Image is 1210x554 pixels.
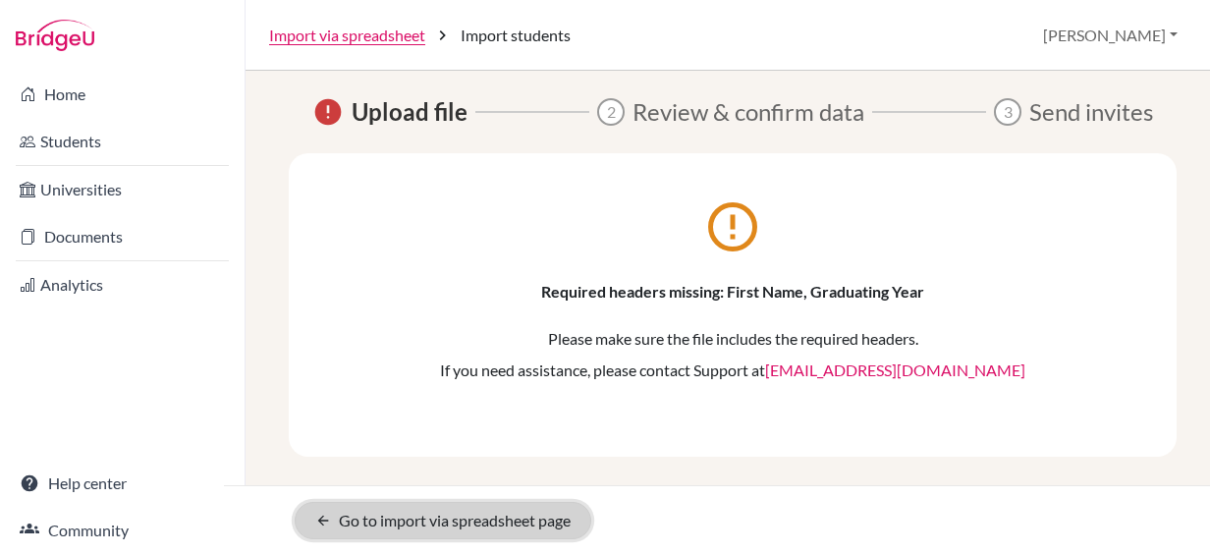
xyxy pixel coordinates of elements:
a: Students [4,122,241,161]
p: Please make sure the file includes the required headers. [348,327,1118,351]
span: 3 [994,98,1021,126]
i: arrow_back [315,513,331,528]
a: Community [4,511,241,550]
span: Import students [461,24,571,47]
a: Analytics [4,265,241,305]
a: Go to import via spreadsheet page [295,502,591,539]
a: Home [4,75,241,114]
span: 2 [597,98,625,126]
i: error_outline [703,197,762,256]
a: Import via spreadsheet [269,24,425,47]
span: Upload file [352,94,467,130]
span: Send invites [1029,94,1153,130]
span: Review & confirm data [632,94,864,130]
p: Required headers missing: First Name, Graduating Year [348,280,1118,304]
button: [PERSON_NAME] [1034,17,1186,54]
a: Universities [4,170,241,209]
span: Error [312,96,344,128]
i: chevron_right [433,26,453,45]
img: Bridge-U [16,20,94,51]
p: If you need assistance, please contact Support at [348,359,1118,382]
a: Documents [4,217,241,256]
a: [EMAIL_ADDRESS][DOMAIN_NAME] [765,360,1025,379]
a: Help center [4,464,241,503]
